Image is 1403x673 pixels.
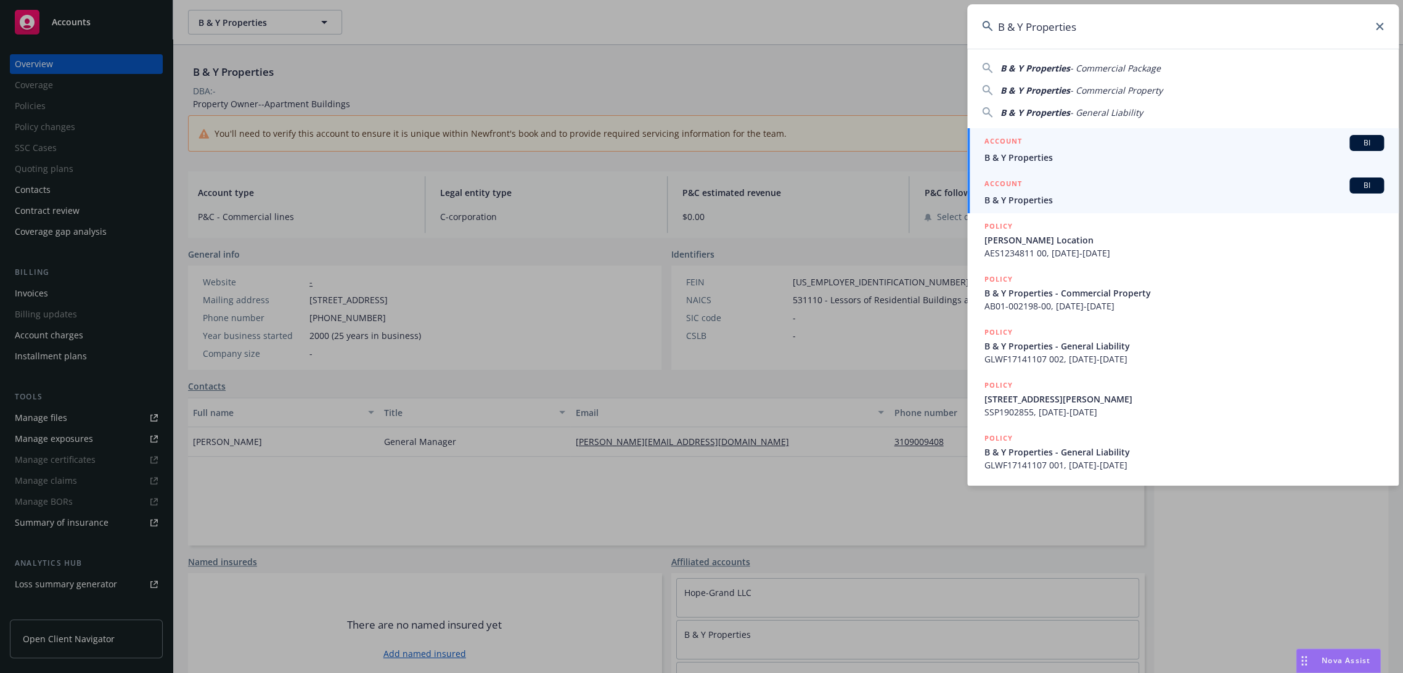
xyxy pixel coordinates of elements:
[984,406,1384,418] span: SSP1902855, [DATE]-[DATE]
[967,319,1399,372] a: POLICYB & Y Properties - General LiabilityGLWF17141107 002, [DATE]-[DATE]
[1354,180,1379,191] span: BI
[984,135,1022,150] h5: ACCOUNT
[1000,62,1070,74] span: B & Y Properties
[984,273,1013,285] h5: POLICY
[984,220,1013,232] h5: POLICY
[1070,107,1143,118] span: - General Liability
[1000,107,1070,118] span: B & Y Properties
[1070,84,1163,96] span: - Commercial Property
[984,177,1022,192] h5: ACCOUNT
[1296,649,1312,672] div: Drag to move
[1296,648,1381,673] button: Nova Assist
[967,213,1399,266] a: POLICY[PERSON_NAME] LocationAES1234811 00, [DATE]-[DATE]
[1070,62,1161,74] span: - Commercial Package
[1322,655,1370,666] span: Nova Assist
[984,247,1384,259] span: AES1234811 00, [DATE]-[DATE]
[1000,84,1070,96] span: B & Y Properties
[984,194,1384,206] span: B & Y Properties
[984,353,1384,365] span: GLWF17141107 002, [DATE]-[DATE]
[984,300,1384,312] span: AB01-002198-00, [DATE]-[DATE]
[967,128,1399,171] a: ACCOUNTBIB & Y Properties
[984,234,1384,247] span: [PERSON_NAME] Location
[984,340,1384,353] span: B & Y Properties - General Liability
[984,326,1013,338] h5: POLICY
[967,171,1399,213] a: ACCOUNTBIB & Y Properties
[967,266,1399,319] a: POLICYB & Y Properties - Commercial PropertyAB01-002198-00, [DATE]-[DATE]
[984,151,1384,164] span: B & Y Properties
[967,425,1399,478] a: POLICYB & Y Properties - General LiabilityGLWF17141107 001, [DATE]-[DATE]
[984,446,1384,459] span: B & Y Properties - General Liability
[984,379,1013,391] h5: POLICY
[984,393,1384,406] span: [STREET_ADDRESS][PERSON_NAME]
[984,287,1384,300] span: B & Y Properties - Commercial Property
[967,372,1399,425] a: POLICY[STREET_ADDRESS][PERSON_NAME]SSP1902855, [DATE]-[DATE]
[967,4,1399,49] input: Search...
[984,432,1013,444] h5: POLICY
[984,459,1384,471] span: GLWF17141107 001, [DATE]-[DATE]
[1354,137,1379,149] span: BI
